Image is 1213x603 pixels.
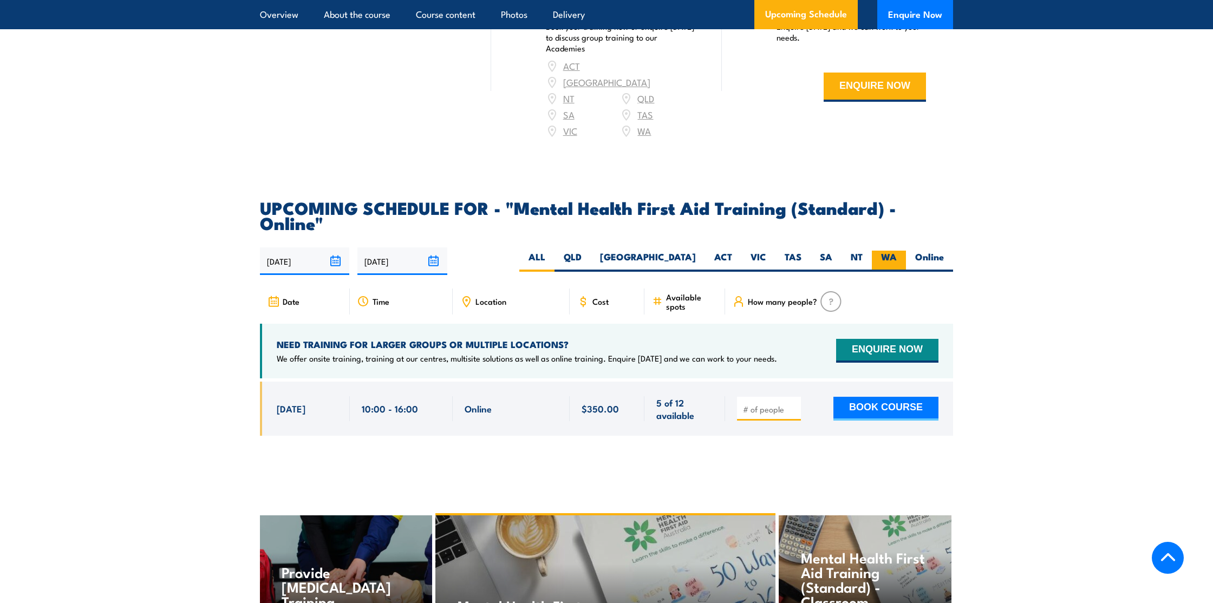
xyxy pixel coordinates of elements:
p: Book your training now or enquire [DATE] to discuss group training to our Academies [546,21,695,54]
span: Location [475,297,506,306]
label: NT [842,251,872,272]
label: Online [906,251,953,272]
label: VIC [741,251,775,272]
span: [DATE] [277,402,305,415]
label: ACT [705,251,741,272]
input: From date [260,247,349,275]
p: We offer onsite training, training at our centres, multisite solutions as well as online training... [277,353,777,364]
span: $350.00 [582,402,619,415]
span: 5 of 12 available [656,396,713,422]
input: To date [357,247,447,275]
button: BOOK COURSE [833,397,938,421]
span: Online [465,402,492,415]
span: Date [283,297,299,306]
p: Enquire [DATE] and we can work to your needs. [777,21,926,43]
h4: NEED TRAINING FOR LARGER GROUPS OR MULTIPLE LOCATIONS? [277,338,777,350]
input: # of people [743,404,797,415]
h2: UPCOMING SCHEDULE FOR - "Mental Health First Aid Training (Standard) - Online" [260,200,953,230]
label: [GEOGRAPHIC_DATA] [591,251,705,272]
button: ENQUIRE NOW [836,339,938,363]
label: QLD [555,251,591,272]
label: WA [872,251,906,272]
span: 10:00 - 16:00 [362,402,418,415]
button: ENQUIRE NOW [824,73,926,102]
label: ALL [519,251,555,272]
span: Cost [592,297,609,306]
label: SA [811,251,842,272]
span: How many people? [748,297,817,306]
span: Time [373,297,389,306]
label: TAS [775,251,811,272]
span: Available spots [666,292,718,311]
